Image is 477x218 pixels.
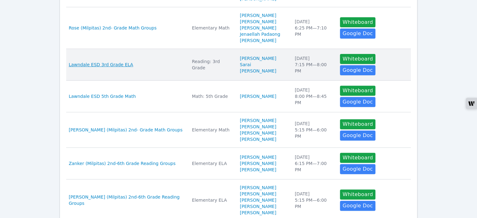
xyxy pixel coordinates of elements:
[340,201,375,211] a: Google Doc
[340,17,375,27] button: Whiteboard
[192,160,232,167] div: Elementary ELA
[240,61,287,74] a: Sarai [PERSON_NAME]
[340,164,375,174] a: Google Doc
[66,49,411,81] tr: Lawndale ESD 3rd Grade ELAReading: 3rd Grade[PERSON_NAME]Sarai [PERSON_NAME][DATE]7:15 PM—8:00 PM...
[340,97,375,107] a: Google Doc
[240,37,276,44] a: [PERSON_NAME]
[340,86,375,96] button: Whiteboard
[240,130,276,136] a: [PERSON_NAME]
[66,81,411,112] tr: Lawndale ESD 5th Grade MathMath: 5th Grade[PERSON_NAME][DATE]8:00 PM—8:45 PMWhiteboardGoogle Doc
[240,124,276,130] a: [PERSON_NAME]
[340,54,375,64] button: Whiteboard
[240,117,276,124] a: [PERSON_NAME]
[192,93,232,99] div: Math: 5th Grade
[69,25,156,31] a: Rose (Milpitas) 2nd- Grade Math Groups
[192,127,232,133] div: Elementary Math
[240,154,276,160] a: [PERSON_NAME]
[66,112,411,148] tr: [PERSON_NAME] (Milpitas) 2nd- Grade Math GroupsElementary Math[PERSON_NAME][PERSON_NAME][PERSON_N...
[240,160,276,167] a: [PERSON_NAME]
[295,191,333,210] div: [DATE] 5:15 PM — 6:00 PM
[240,55,276,61] a: [PERSON_NAME]
[69,160,176,167] a: Zanker (Milpitas) 2nd-6th Grade Reading Groups
[240,167,276,173] a: [PERSON_NAME]
[340,130,375,141] a: Google Doc
[192,25,232,31] div: Elementary Math
[340,153,375,163] button: Whiteboard
[69,93,136,99] a: Lawndale ESD 5th Grade Math
[295,19,333,37] div: [DATE] 6:25 PM — 7:10 PM
[240,203,276,210] a: [PERSON_NAME]
[69,194,184,206] a: [PERSON_NAME] (Milpitas) 2nd-6th Grade Reading Groups
[240,25,276,31] a: [PERSON_NAME]
[192,197,232,203] div: Elementary ELA
[340,119,375,129] button: Whiteboard
[240,210,276,216] a: [PERSON_NAME]
[295,55,333,74] div: [DATE] 7:15 PM — 8:00 PM
[295,120,333,139] div: [DATE] 5:15 PM — 6:00 PM
[240,191,276,197] a: [PERSON_NAME]
[240,31,280,37] a: Jenaellah Padaong
[240,184,276,191] a: [PERSON_NAME]
[66,148,411,179] tr: Zanker (Milpitas) 2nd-6th Grade Reading GroupsElementary ELA[PERSON_NAME][PERSON_NAME][PERSON_NAM...
[240,93,276,99] a: [PERSON_NAME]
[240,19,276,25] a: [PERSON_NAME]
[295,154,333,173] div: [DATE] 6:15 PM — 7:00 PM
[340,29,375,39] a: Google Doc
[340,65,375,75] a: Google Doc
[240,12,276,19] a: [PERSON_NAME]
[192,58,232,71] div: Reading: 3rd Grade
[240,136,276,142] a: [PERSON_NAME]
[240,197,276,203] a: [PERSON_NAME]
[69,127,183,133] a: [PERSON_NAME] (Milpitas) 2nd- Grade Math Groups
[340,189,375,199] button: Whiteboard
[66,7,411,49] tr: Rose (Milpitas) 2nd- Grade Math GroupsElementary Math[PERSON_NAME][PERSON_NAME][PERSON_NAME]Jenae...
[295,87,333,106] div: [DATE] 8:00 PM — 8:45 PM
[69,61,133,68] a: Lawndale ESD 3rd Grade ELA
